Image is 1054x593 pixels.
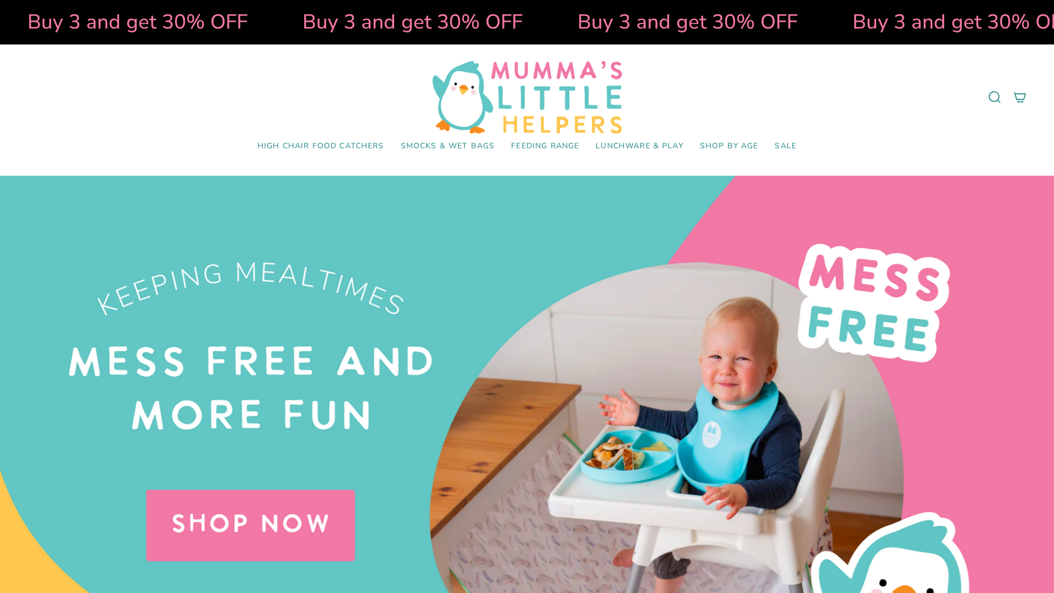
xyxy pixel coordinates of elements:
[596,142,683,151] span: Lunchware & Play
[511,142,579,151] span: Feeding Range
[249,133,393,159] a: High Chair Food Catchers
[433,61,622,133] img: Mumma’s Little Helpers
[257,142,384,151] span: High Chair Food Catchers
[700,142,759,151] span: Shop by Age
[587,133,691,159] a: Lunchware & Play
[572,8,792,36] strong: Buy 3 and get 30% OFF
[401,142,495,151] span: Smocks & Wet Bags
[766,133,805,159] a: SALE
[503,133,587,159] a: Feeding Range
[393,133,503,159] a: Smocks & Wet Bags
[692,133,767,159] a: Shop by Age
[22,8,242,36] strong: Buy 3 and get 30% OFF
[775,142,797,151] span: SALE
[297,8,517,36] strong: Buy 3 and get 30% OFF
